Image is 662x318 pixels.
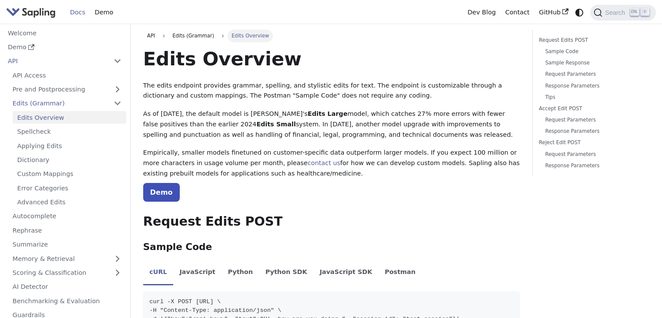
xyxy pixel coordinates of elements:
[308,159,340,166] a: contact us
[8,281,126,293] a: AI Detector
[534,6,573,19] a: GitHub
[222,261,259,285] li: Python
[143,30,520,42] nav: Breadcrumbs
[8,83,126,96] a: Pre and Postprocessing
[8,97,126,110] a: Edits (Grammar)
[8,238,126,251] a: Summarize
[590,5,655,20] button: Search (Ctrl+K)
[501,6,534,19] a: Contact
[6,6,56,19] img: Sapling.ai
[173,261,222,285] li: JavaScript
[65,6,90,19] a: Docs
[13,168,126,180] a: Custom Mappings
[8,224,126,237] a: Rephrase
[3,41,126,54] a: Demo
[147,33,155,39] span: API
[8,267,126,279] a: Scoring & Classification
[149,298,221,305] span: curl -X POST [URL] \
[3,27,126,39] a: Welcome
[6,6,59,19] a: Sapling.ai
[143,261,173,285] li: cURL
[3,55,109,68] a: API
[545,82,643,90] a: Response Parameters
[545,162,643,170] a: Response Parameters
[308,110,348,117] strong: Edits Large
[259,261,313,285] li: Python SDK
[13,154,126,166] a: Dictionary
[8,210,126,223] a: Autocomplete
[143,47,520,71] h1: Edits Overview
[13,182,126,194] a: Error Categories
[143,81,520,101] p: The edits endpoint provides grammar, spelling, and stylistic edits for text. The endpoint is cust...
[545,150,643,159] a: Request Parameters
[168,30,218,42] span: Edits (Grammar)
[313,261,379,285] li: JavaScript SDK
[545,116,643,124] a: Request Parameters
[90,6,118,19] a: Demo
[539,139,646,147] a: Reject Edit POST
[143,148,520,179] p: Empirically, smaller models finetuned on customer-specific data outperform larger models. If you ...
[545,47,643,56] a: Sample Code
[573,6,586,19] button: Switch between dark and light mode (currently system mode)
[8,69,126,81] a: API Access
[256,121,296,128] strong: Edits Small
[109,55,126,68] button: Collapse sidebar category 'API'
[539,36,646,44] a: Request Edits POST
[143,183,180,202] a: Demo
[545,93,643,101] a: Tips
[143,241,520,253] h3: Sample Code
[143,214,520,230] h2: Request Edits POST
[13,111,126,124] a: Edits Overview
[8,294,126,307] a: Benchmarking & Evaluation
[13,139,126,152] a: Applying Edits
[143,30,159,42] a: API
[545,127,643,135] a: Response Parameters
[379,261,422,285] li: Postman
[8,252,126,265] a: Memory & Retrieval
[228,30,273,42] span: Edits Overview
[143,109,520,140] p: As of [DATE], the default model is [PERSON_NAME]'s model, which catches 27% more errors with fewe...
[641,8,649,16] kbd: K
[545,59,643,67] a: Sample Response
[13,196,126,209] a: Advanced Edits
[602,9,630,16] span: Search
[463,6,500,19] a: Dev Blog
[13,125,126,138] a: Spellcheck
[539,105,646,113] a: Accept Edit POST
[545,70,643,78] a: Request Parameters
[149,307,281,314] span: -H "Content-Type: application/json" \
